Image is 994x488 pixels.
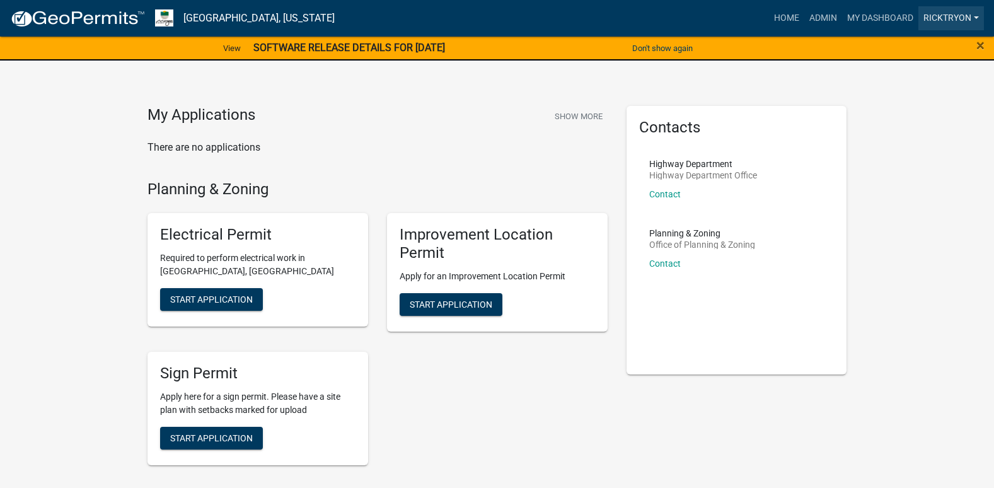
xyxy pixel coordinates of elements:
[183,8,335,29] a: [GEOGRAPHIC_DATA], [US_STATE]
[649,229,755,238] p: Planning & Zoning
[400,293,502,316] button: Start Application
[147,106,255,125] h4: My Applications
[649,189,681,199] a: Contact
[160,226,355,244] h5: Electrical Permit
[160,390,355,417] p: Apply here for a sign permit. Please have a site plan with setbacks marked for upload
[410,299,492,309] span: Start Application
[160,288,263,311] button: Start Application
[649,171,757,180] p: Highway Department Office
[253,42,445,54] strong: SOFTWARE RELEASE DETAILS FOR [DATE]
[649,160,757,168] p: Highway Department
[804,6,842,30] a: Admin
[400,270,595,283] p: Apply for an Improvement Location Permit
[976,38,985,53] button: Close
[400,226,595,262] h5: Improvement Location Permit
[218,38,246,59] a: View
[627,38,698,59] button: Don't show again
[639,119,835,137] h5: Contacts
[147,180,608,199] h4: Planning & Zoning
[649,259,681,269] a: Contact
[769,6,804,30] a: Home
[842,6,918,30] a: My Dashboard
[649,240,755,249] p: Office of Planning & Zoning
[170,433,253,443] span: Start Application
[160,427,263,450] button: Start Application
[170,294,253,305] span: Start Application
[918,6,984,30] a: ricktryon
[550,106,608,127] button: Show More
[147,140,608,155] p: There are no applications
[155,9,173,26] img: Morgan County, Indiana
[160,252,355,278] p: Required to perform electrical work in [GEOGRAPHIC_DATA], [GEOGRAPHIC_DATA]
[160,364,355,383] h5: Sign Permit
[976,37,985,54] span: ×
